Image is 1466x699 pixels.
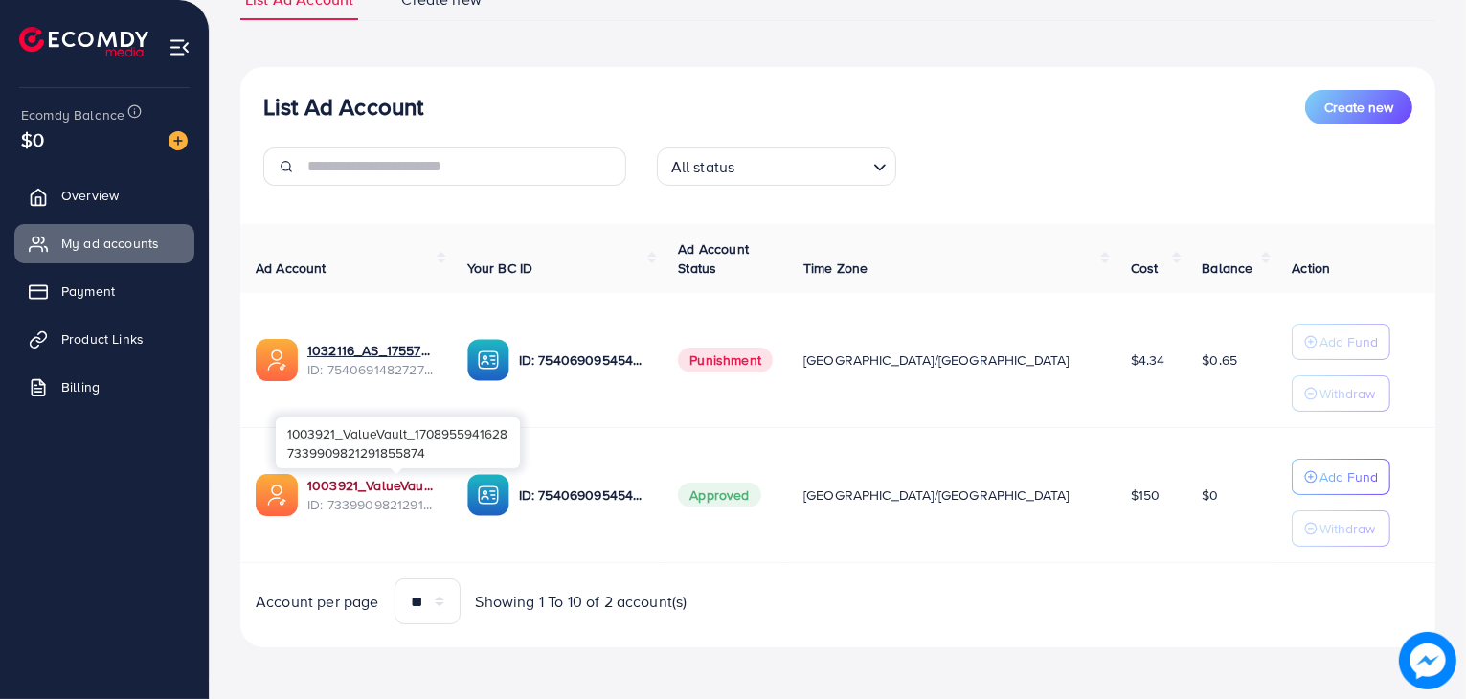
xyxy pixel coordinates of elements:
span: Your BC ID [467,259,533,278]
span: $150 [1131,485,1161,505]
img: ic-ba-acc.ded83a64.svg [467,474,509,516]
span: Billing [61,377,100,396]
input: Search for option [740,149,865,181]
span: $4.34 [1131,350,1165,370]
span: Time Zone [803,259,868,278]
span: All status [667,153,739,181]
span: Showing 1 To 10 of 2 account(s) [476,591,688,613]
span: Punishment [678,348,773,372]
span: Balance [1203,259,1253,278]
span: Ad Account [256,259,327,278]
a: 1003921_ValueVault_1708955941628 [307,476,437,495]
span: Account per page [256,591,379,613]
p: ID: 7540690954542530567 [519,349,648,372]
button: Add Fund [1292,324,1390,360]
p: Add Fund [1319,330,1378,353]
img: menu [169,36,191,58]
span: 1003921_ValueVault_1708955941628 [287,424,507,442]
img: logo [19,27,148,56]
img: ic-ads-acc.e4c84228.svg [256,474,298,516]
h3: List Ad Account [263,93,423,121]
a: Billing [14,368,194,406]
span: [GEOGRAPHIC_DATA]/[GEOGRAPHIC_DATA] [803,485,1070,505]
img: image [1399,632,1456,689]
span: Cost [1131,259,1159,278]
a: Payment [14,272,194,310]
div: 7339909821291855874 [276,417,520,468]
span: Overview [61,186,119,205]
span: $0 [21,125,44,153]
img: ic-ads-acc.e4c84228.svg [256,339,298,381]
span: My ad accounts [61,234,159,253]
span: Ecomdy Balance [21,105,124,124]
img: ic-ba-acc.ded83a64.svg [467,339,509,381]
a: Overview [14,176,194,214]
button: Create new [1305,90,1412,124]
span: ID: 7339909821291855874 [307,495,437,514]
a: 1032116_AS_1755704222613 [307,341,437,360]
span: $0.65 [1203,350,1238,370]
span: Ad Account Status [678,239,749,278]
img: image [169,131,188,150]
p: Withdraw [1319,382,1375,405]
p: Withdraw [1319,517,1375,540]
span: Create new [1324,98,1393,117]
button: Withdraw [1292,375,1390,412]
span: Product Links [61,329,144,349]
button: Withdraw [1292,510,1390,547]
span: ID: 7540691482727464967 [307,360,437,379]
span: [GEOGRAPHIC_DATA]/[GEOGRAPHIC_DATA] [803,350,1070,370]
p: ID: 7540690954542530567 [519,484,648,507]
button: Add Fund [1292,459,1390,495]
div: <span class='underline'>1032116_AS_1755704222613</span></br>7540691482727464967 [307,341,437,380]
span: Approved [678,483,760,507]
p: Add Fund [1319,465,1378,488]
span: Payment [61,282,115,301]
div: Search for option [657,147,896,186]
span: $0 [1203,485,1219,505]
span: Action [1292,259,1330,278]
a: Product Links [14,320,194,358]
a: My ad accounts [14,224,194,262]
